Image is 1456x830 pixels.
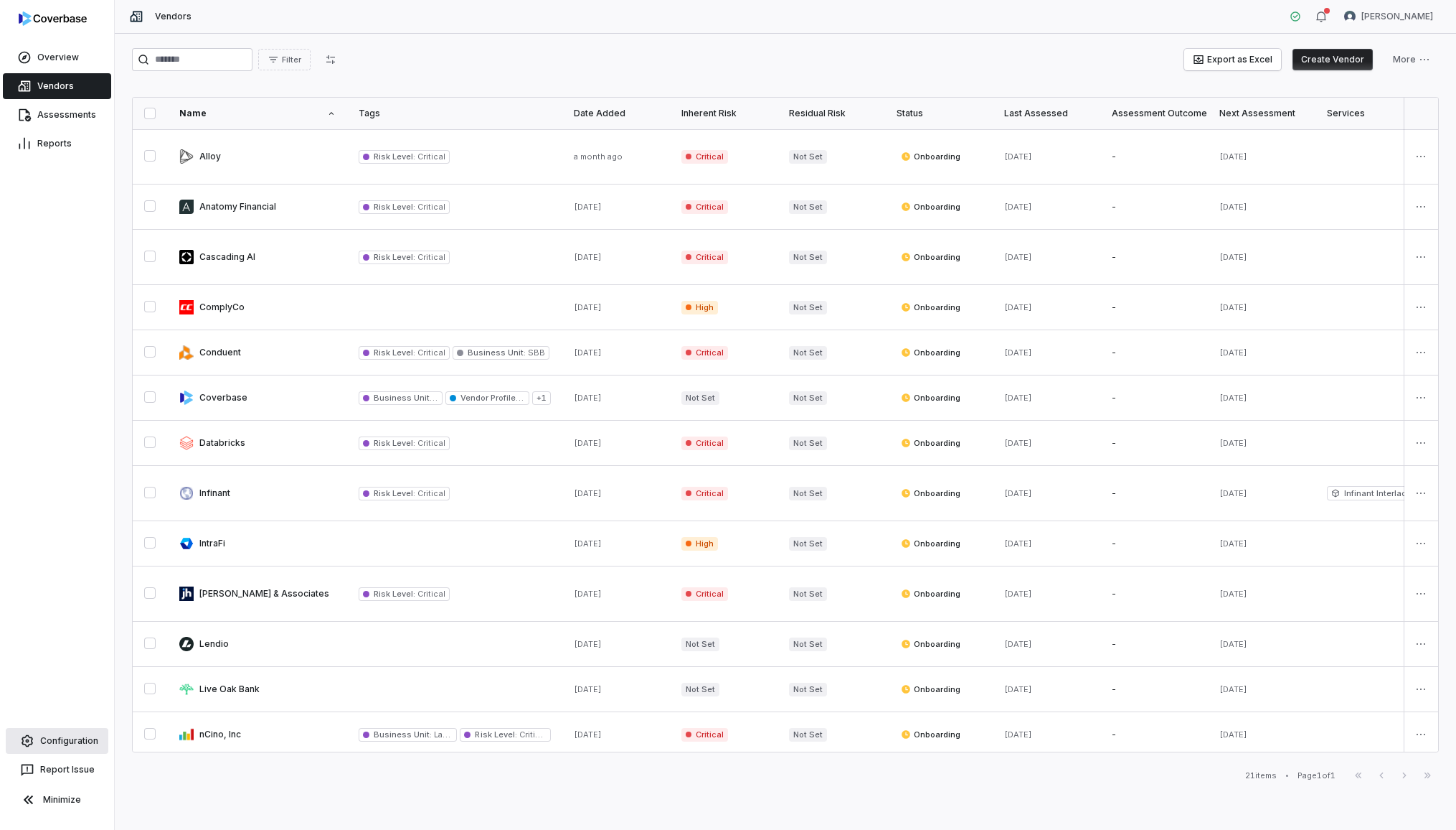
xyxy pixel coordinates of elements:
[415,348,445,358] span: Critical
[374,589,415,599] span: Risk Level :
[789,537,827,551] span: Not Set
[415,202,445,212] span: Critical
[155,11,192,22] span: Vendors
[1100,712,1208,757] td: -
[574,589,602,599] span: [DATE]
[415,589,445,599] span: Critical
[1112,108,1196,119] div: Assessment Outcome
[1004,684,1032,694] span: [DATE]
[1219,252,1247,262] span: [DATE]
[901,638,960,650] span: Onboarding
[789,437,827,450] span: Not Set
[574,488,602,498] span: [DATE]
[789,638,827,651] span: Not Set
[681,437,728,450] span: Critical
[415,438,445,448] span: Critical
[1004,438,1032,448] span: [DATE]
[574,202,602,212] span: [DATE]
[460,393,524,403] span: Vendor Profile :
[901,347,960,358] span: Onboarding
[532,391,551,405] span: + 1
[1004,729,1032,740] span: [DATE]
[574,639,602,649] span: [DATE]
[1004,151,1032,162] span: [DATE]
[1100,230,1208,285] td: -
[1344,11,1356,22] img: Gerald Pe avatar
[789,728,827,742] span: Not Set
[374,151,415,162] span: Risk Level :
[901,251,960,263] span: Onboarding
[1327,486,1407,500] span: Infinant Interlace Platform
[1384,49,1439,70] button: More
[1004,252,1032,262] span: [DATE]
[1219,684,1247,694] span: [DATE]
[179,108,336,119] div: Name
[1219,438,1247,448] span: [DATE]
[1327,108,1412,119] div: Services
[1336,6,1442,27] button: Gerald Pe avatar[PERSON_NAME]
[3,102,111,128] a: Assessments
[681,346,728,360] span: Critical
[258,49,311,70] button: Filter
[374,729,432,740] span: Business Unit :
[1100,521,1208,566] td: -
[901,588,960,600] span: Onboarding
[1004,348,1032,358] span: [DATE]
[897,108,981,119] div: Status
[901,302,960,313] span: Onboarding
[901,538,960,549] span: Onboarding
[1100,376,1208,421] td: -
[1184,49,1281,70] button: Export as Excel
[681,487,728,500] span: Critical
[1100,421,1208,466] td: -
[359,108,551,119] div: Tags
[468,348,526,358] span: Business Unit :
[789,587,827,601] span: Not Set
[901,201,960,213] span: Onboarding
[374,393,438,403] span: Business Unit :
[574,108,658,119] div: Date Added
[681,251,728,264] span: Critical
[1004,589,1032,599] span: [DATE]
[681,537,718,551] span: High
[517,729,547,740] span: Critical
[1100,566,1208,622] td: -
[415,488,445,498] span: Critical
[1004,302,1032,312] span: [DATE]
[789,487,827,500] span: Not Set
[574,438,602,448] span: [DATE]
[1100,330,1208,376] td: -
[374,348,415,358] span: Risk Level :
[1004,538,1032,549] span: [DATE]
[1004,202,1032,212] span: [DATE]
[574,538,602,549] span: [DATE]
[574,348,602,358] span: [DATE]
[3,73,111,99] a: Vendors
[1219,108,1304,119] div: Next Assessment
[1004,393,1032,403] span: [DATE]
[1219,729,1247,740] span: [DATE]
[681,108,766,119] div: Inherent Risk
[681,150,728,164] span: Critical
[1219,302,1247,312] span: [DATE]
[789,301,827,314] span: Not Set
[789,251,827,264] span: Not Set
[1219,538,1247,549] span: [DATE]
[432,729,453,740] span: Labs
[1297,770,1336,781] div: Page 1 of 1
[1100,466,1208,521] td: -
[1100,622,1208,667] td: -
[1219,589,1247,599] span: [DATE]
[6,757,108,783] button: Report Issue
[374,252,415,262] span: Risk Level :
[681,638,719,651] span: Not Set
[789,150,827,164] span: Not Set
[789,200,827,214] span: Not Set
[374,202,415,212] span: Risk Level :
[1100,285,1208,330] td: -
[681,587,728,601] span: Critical
[681,391,719,405] span: Not Set
[681,301,718,314] span: High
[789,683,827,696] span: Not Set
[526,348,545,358] span: SBB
